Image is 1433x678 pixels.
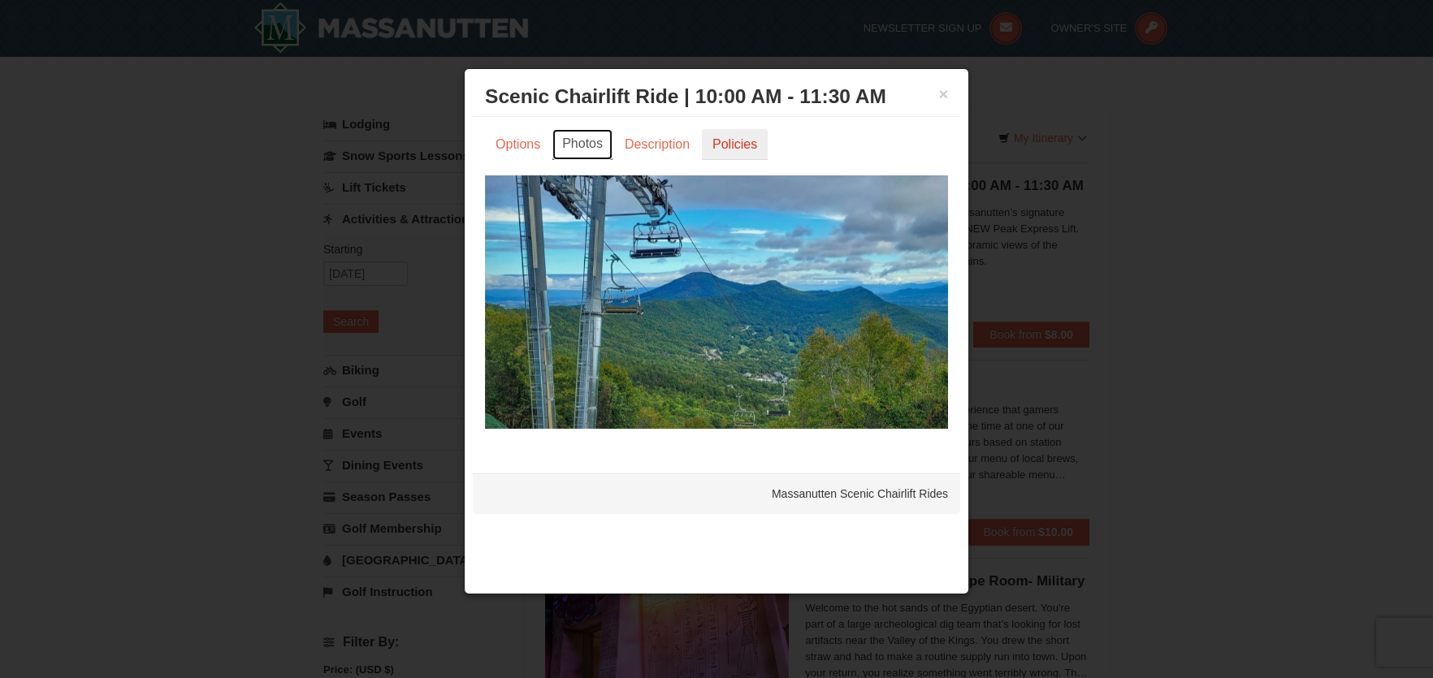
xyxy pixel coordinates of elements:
a: Photos [552,129,613,160]
a: Options [485,129,551,160]
img: 24896431-1-a2e2611b.jpg [485,175,948,429]
a: Policies [702,129,768,160]
h3: Scenic Chairlift Ride | 10:00 AM - 11:30 AM [485,84,948,109]
div: Massanutten Scenic Chairlift Rides [473,473,960,514]
a: Description [614,129,700,160]
button: × [938,86,948,102]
